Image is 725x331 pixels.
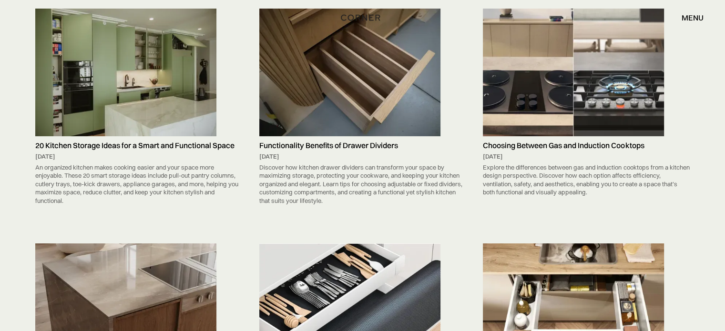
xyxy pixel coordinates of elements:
[682,14,704,21] div: menu
[35,141,242,150] h5: 20 Kitchen Storage Ideas for a Smart and Functional Space
[31,9,247,207] a: 20 Kitchen Storage Ideas for a Smart and Functional Space[DATE]An organized kitchen makes cooking...
[35,161,242,208] div: An organized kitchen makes cooking easier and your space more enjoyable. These 20 smart storage i...
[259,152,466,161] div: [DATE]
[35,152,242,161] div: [DATE]
[259,161,466,208] div: Discover how kitchen drawer dividers can transform your space by maximizing storage, protecting y...
[483,161,690,199] div: Explore the differences between gas and induction cooktops from a kitchen design perspective. Dis...
[672,10,704,26] div: menu
[259,141,466,150] h5: Functionality Benefits of Drawer Dividers
[337,11,387,24] a: home
[483,141,690,150] h5: Choosing Between Gas and Induction Cooktops
[255,9,471,207] a: Functionality Benefits of Drawer Dividers[DATE]Discover how kitchen drawer dividers can transform...
[478,9,694,199] a: Choosing Between Gas and Induction Cooktops[DATE]Explore the differences between gas and inductio...
[483,152,690,161] div: [DATE]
